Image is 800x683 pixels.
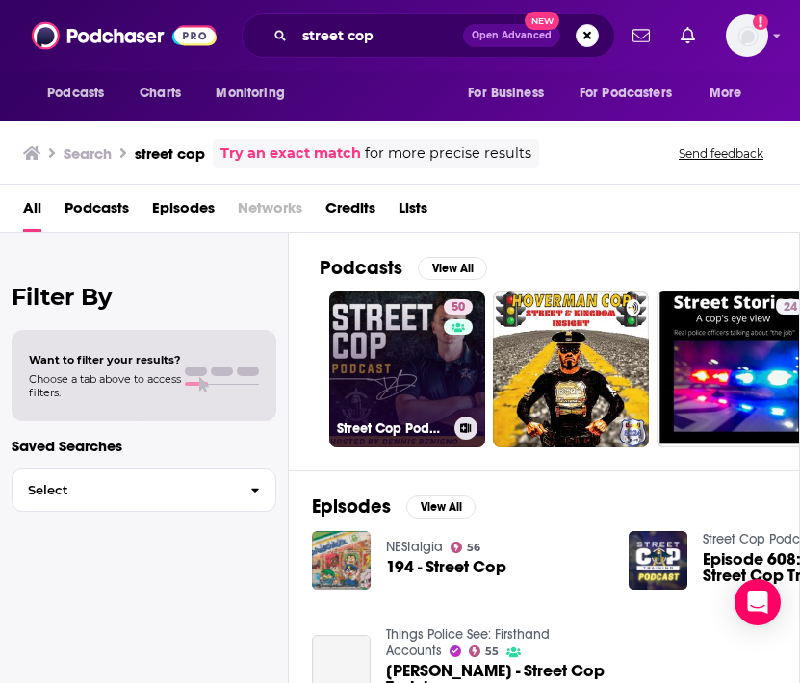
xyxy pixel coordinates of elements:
[726,14,768,57] span: Logged in as paigerusher
[12,437,276,455] p: Saved Searches
[320,256,487,280] a: PodcastsView All
[12,468,276,512] button: Select
[696,75,766,112] button: open menu
[463,24,560,47] button: Open AdvancedNew
[399,192,427,232] a: Lists
[12,283,276,311] h2: Filter By
[152,192,215,232] a: Episodes
[735,579,781,625] div: Open Intercom Messenger
[406,495,476,519] button: View All
[452,298,465,317] span: 50
[238,192,302,232] span: Networks
[216,80,284,107] span: Monitoring
[454,75,568,112] button: open menu
[710,80,742,107] span: More
[295,20,463,51] input: Search podcasts, credits, & more...
[127,75,193,112] a: Charts
[65,192,129,232] a: Podcasts
[312,494,391,519] h2: Episodes
[525,12,559,30] span: New
[485,647,499,656] span: 55
[64,144,112,163] h3: Search
[202,75,309,112] button: open menu
[468,80,544,107] span: For Business
[673,19,703,52] a: Show notifications dropdown
[753,14,768,30] svg: Add a profile image
[140,80,181,107] span: Charts
[444,299,473,315] a: 50
[135,144,205,163] h3: street cop
[567,75,700,112] button: open menu
[726,14,768,57] img: User Profile
[242,13,615,58] div: Search podcasts, credits, & more...
[312,531,371,590] img: 194 - Street Cop
[34,75,129,112] button: open menu
[312,494,476,519] a: EpisodesView All
[325,192,375,232] a: Credits
[337,420,447,437] h3: Street Cop Podcast
[32,17,217,54] img: Podchaser - Follow, Share and Rate Podcasts
[673,145,769,162] button: Send feedback
[418,257,487,280] button: View All
[472,31,552,40] span: Open Advanced
[47,80,104,107] span: Podcasts
[467,544,480,552] span: 56
[320,256,402,280] h2: Podcasts
[29,372,181,399] span: Choose a tab above to access filters.
[220,142,361,164] a: Try an exact match
[629,531,687,590] img: Episode 608: Questions from Street Cop Training Facebook Group
[580,80,672,107] span: For Podcasters
[386,559,506,575] a: 194 - Street Cop
[451,542,481,553] a: 56
[29,353,181,367] span: Want to filter your results?
[386,539,443,555] a: NEStalgia
[365,142,531,164] span: for more precise results
[386,626,550,659] a: Things Police See: Firsthand Accounts
[469,645,500,657] a: 55
[13,484,235,496] span: Select
[726,14,768,57] button: Show profile menu
[23,192,41,232] a: All
[784,298,797,317] span: 24
[329,291,485,447] a: 50Street Cop Podcast
[625,19,658,52] a: Show notifications dropdown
